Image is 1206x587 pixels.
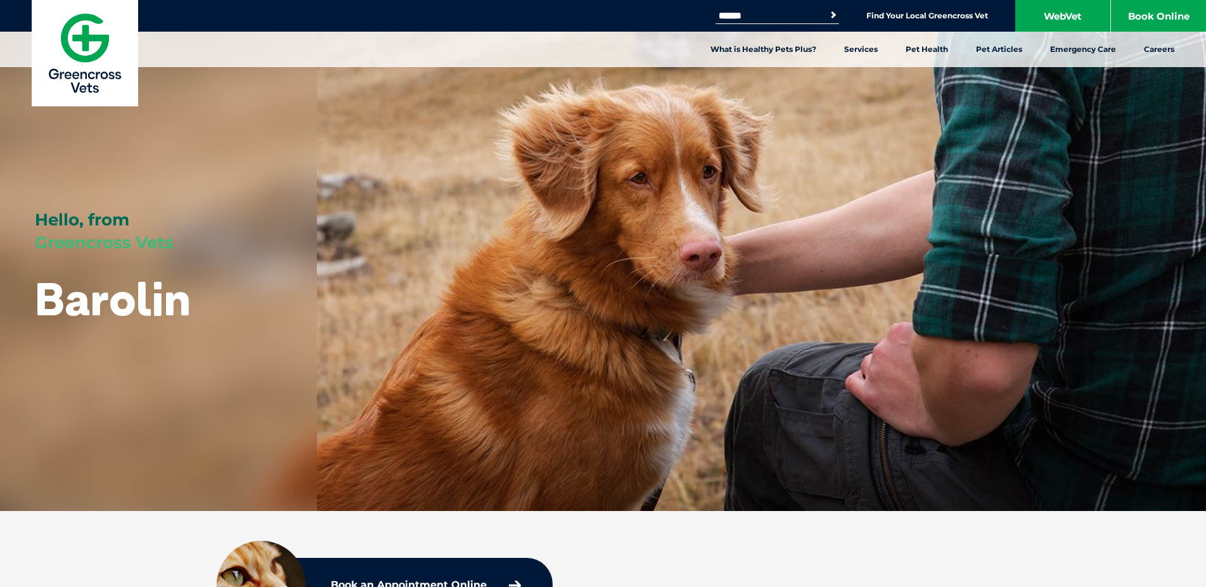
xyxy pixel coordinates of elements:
a: Services [830,32,892,67]
a: Pet Health [892,32,962,67]
a: Careers [1130,32,1188,67]
a: Find Your Local Greencross Vet [866,11,988,21]
h1: Barolin [35,274,191,324]
span: Greencross Vets [35,232,173,253]
button: Search [827,9,840,22]
span: Hello, from [35,210,129,230]
a: What is Healthy Pets Plus? [696,32,830,67]
a: Pet Articles [962,32,1036,67]
a: Emergency Care [1036,32,1130,67]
